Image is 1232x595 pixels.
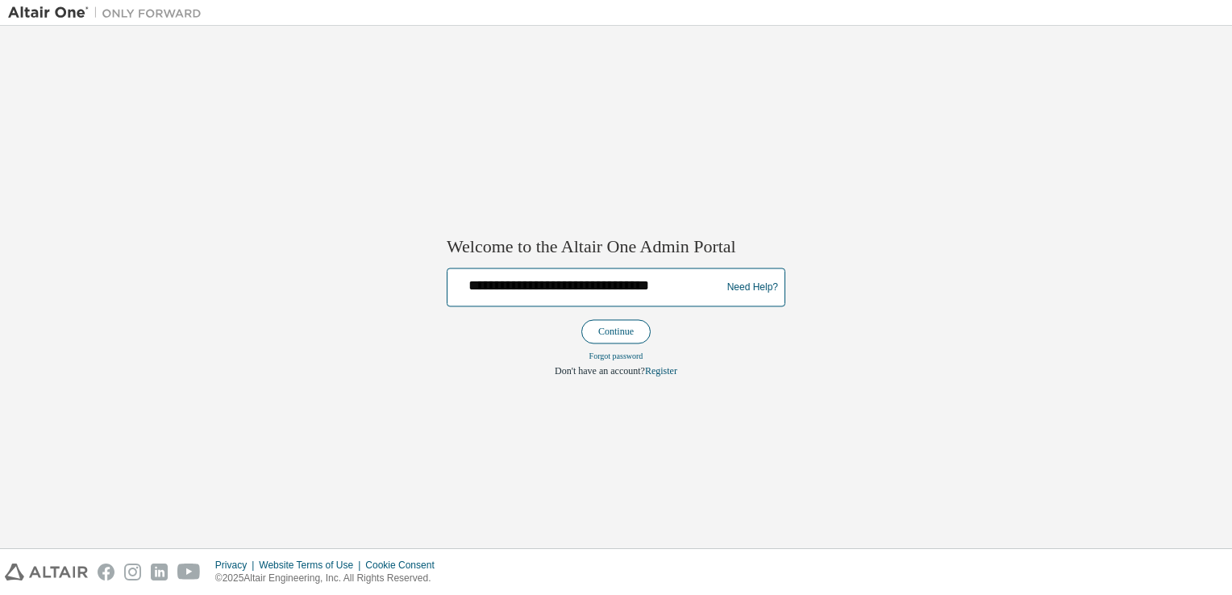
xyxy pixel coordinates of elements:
a: Forgot password [589,352,643,361]
button: Continue [581,320,651,344]
h2: Welcome to the Altair One Admin Portal [447,235,785,258]
span: Don't have an account? [555,366,645,377]
div: Privacy [215,559,259,572]
img: facebook.svg [98,564,114,580]
div: Cookie Consent [365,559,443,572]
img: Altair One [8,5,210,21]
img: youtube.svg [177,564,201,580]
img: altair_logo.svg [5,564,88,580]
img: linkedin.svg [151,564,168,580]
a: Need Help? [727,287,778,288]
img: instagram.svg [124,564,141,580]
a: Register [645,366,677,377]
div: Website Terms of Use [259,559,365,572]
p: © 2025 Altair Engineering, Inc. All Rights Reserved. [215,572,444,585]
